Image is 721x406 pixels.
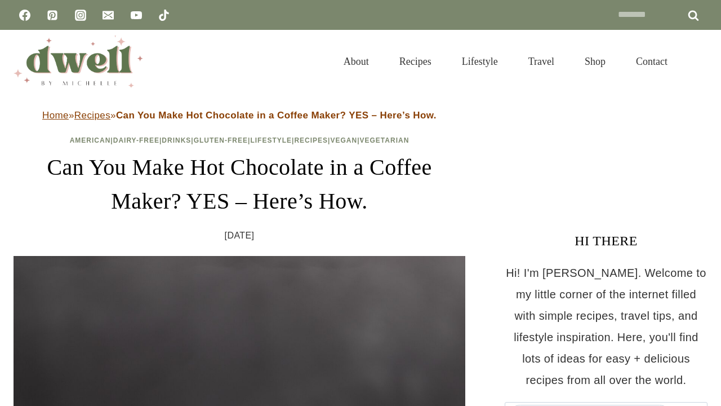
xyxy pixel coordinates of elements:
a: Travel [513,42,569,81]
a: Facebook [14,4,36,27]
a: Recipes [294,136,328,144]
span: | | | | | | | [70,136,410,144]
span: » » [42,110,437,121]
a: Contact [621,42,683,81]
a: Lifestyle [447,42,513,81]
a: Drinks [162,136,191,144]
a: Recipes [74,110,110,121]
a: Lifestyle [250,136,292,144]
h1: Can You Make Hot Chocolate in a Coffee Maker? YES – Here’s How. [14,151,465,218]
a: TikTok [153,4,175,27]
a: YouTube [125,4,148,27]
a: Recipes [384,42,447,81]
a: About [328,42,384,81]
time: [DATE] [225,227,255,244]
a: Pinterest [41,4,64,27]
a: Home [42,110,69,121]
p: Hi! I'm [PERSON_NAME]. Welcome to my little corner of the internet filled with simple recipes, tr... [505,262,707,391]
a: Dairy-Free [113,136,159,144]
a: Instagram [69,4,92,27]
button: View Search Form [688,52,707,71]
a: Vegan [330,136,357,144]
a: Vegetarian [360,136,410,144]
strong: Can You Make Hot Chocolate in a Coffee Maker? YES – Here’s How. [116,110,437,121]
nav: Primary Navigation [328,42,683,81]
a: Gluten-Free [194,136,248,144]
a: Email [97,4,119,27]
a: American [70,136,111,144]
h3: HI THERE [505,231,707,251]
img: DWELL by michelle [14,36,143,87]
a: Shop [569,42,621,81]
